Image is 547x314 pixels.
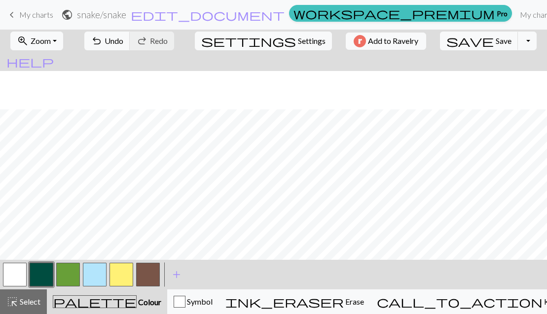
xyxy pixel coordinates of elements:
[105,36,123,45] span: Undo
[440,32,518,50] button: Save
[446,34,494,48] span: save
[6,295,18,309] span: highlight_alt
[225,295,344,309] span: ink_eraser
[61,8,73,22] span: public
[167,289,219,314] button: Symbol
[219,289,370,314] button: Erase
[368,35,418,47] span: Add to Ravelry
[344,297,364,306] span: Erase
[10,32,63,50] button: Zoom
[31,36,51,45] span: Zoom
[18,297,40,306] span: Select
[201,35,296,47] i: Settings
[47,289,167,314] button: Colour
[77,9,126,20] h2: snake / snake
[377,295,543,309] span: call_to_action
[131,8,285,22] span: edit_document
[496,36,511,45] span: Save
[293,6,495,20] span: workspace_premium
[195,32,332,50] button: SettingsSettings
[6,55,54,69] span: help
[84,32,130,50] button: Undo
[201,34,296,48] span: settings
[19,10,53,19] span: My charts
[137,297,161,307] span: Colour
[354,35,366,47] img: Ravelry
[346,33,426,50] button: Add to Ravelry
[289,5,512,22] a: Pro
[17,34,29,48] span: zoom_in
[53,295,136,309] span: palette
[298,35,326,47] span: Settings
[91,34,103,48] span: undo
[171,268,182,281] span: add
[185,297,213,306] span: Symbol
[6,8,18,22] span: keyboard_arrow_left
[6,6,53,23] a: My charts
